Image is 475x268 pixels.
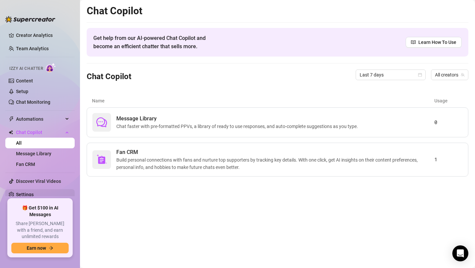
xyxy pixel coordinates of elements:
span: arrow-right [49,246,53,250]
a: Settings [16,192,34,197]
h2: Chat Copilot [87,5,468,17]
a: Fan CRM [16,162,35,167]
div: Open Intercom Messenger [452,245,468,261]
span: Fan CRM [116,148,434,156]
a: Setup [16,89,28,94]
span: Chat faster with pre-formatted PPVs, a library of ready to use responses, and auto-complete sugge... [116,123,361,130]
span: All creators [435,70,464,80]
article: Usage [434,97,463,104]
span: Automations [16,114,63,124]
img: Chat Copilot [9,130,13,135]
span: Learn How To Use [418,39,456,46]
span: Share [PERSON_NAME] with a friend, and earn unlimited rewards [11,220,69,240]
span: comment [96,117,107,128]
a: Chat Monitoring [16,99,50,105]
span: 🎁 Get $100 in AI Messages [11,205,69,218]
a: All [16,140,22,146]
span: thunderbolt [9,116,14,122]
span: Build personal connections with fans and nurture top supporters by tracking key details. With one... [116,156,434,171]
article: 0 [434,118,463,126]
a: Message Library [16,151,51,156]
article: Name [92,97,434,104]
a: Team Analytics [16,46,49,51]
a: Learn How To Use [406,37,462,48]
button: Earn nowarrow-right [11,243,69,253]
article: 1 [434,156,463,164]
span: Last 7 days [360,70,422,80]
img: logo-BBDzfeDw.svg [5,16,55,23]
a: Creator Analytics [16,30,69,41]
img: AI Chatter [46,63,56,72]
span: team [461,73,465,77]
span: Izzy AI Chatter [9,66,43,72]
span: read [411,40,416,45]
span: Get help from our AI-powered Chat Copilot and become an efficient chatter that sells more. [93,34,222,51]
span: calendar [418,73,422,77]
a: Content [16,78,33,83]
a: Discover Viral Videos [16,179,61,184]
img: svg%3e [96,154,107,165]
h3: Chat Copilot [87,71,131,82]
span: Message Library [116,115,361,123]
span: Chat Copilot [16,127,63,138]
span: Earn now [27,245,46,251]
